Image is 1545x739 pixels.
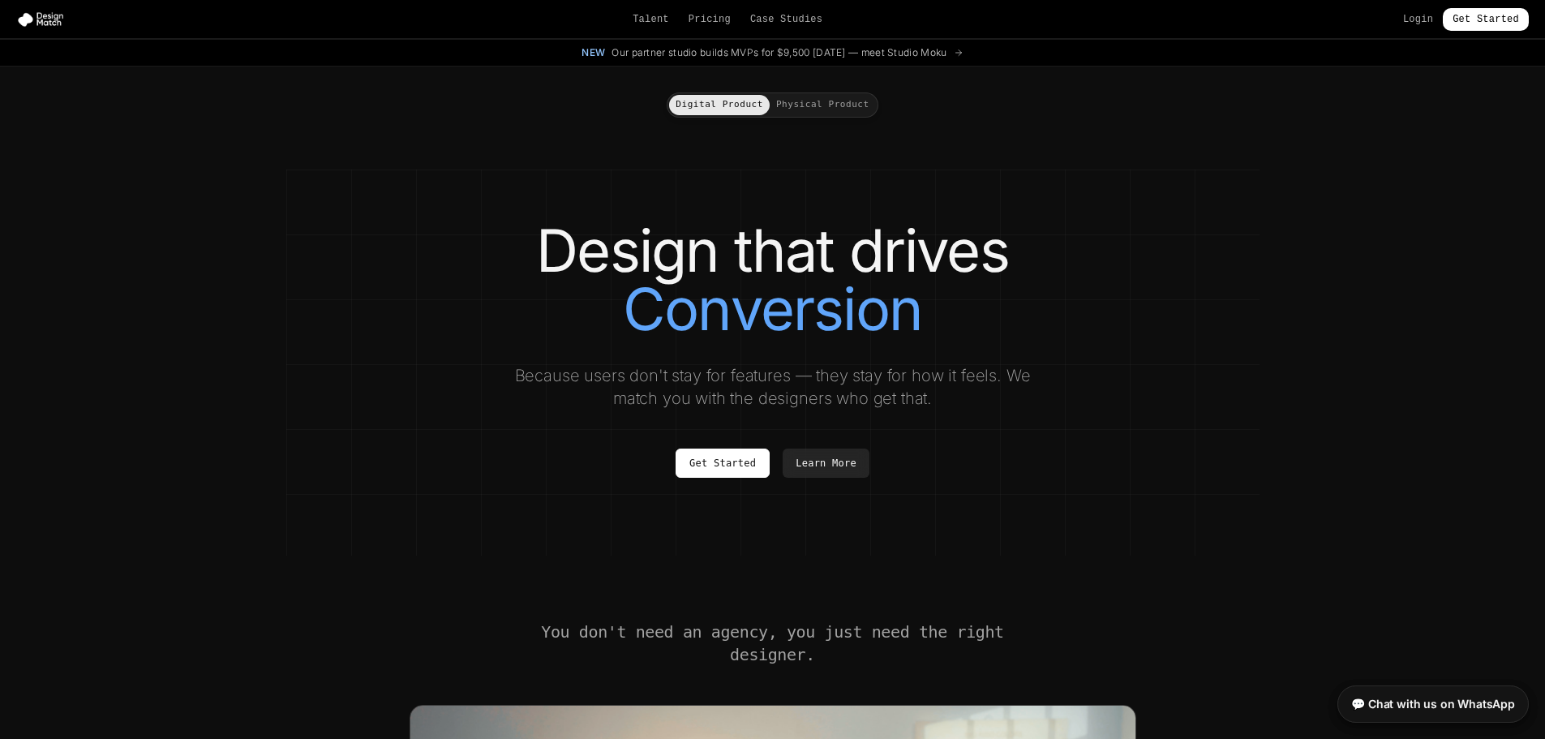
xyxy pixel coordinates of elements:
a: Pricing [689,13,731,26]
a: Login [1403,13,1433,26]
a: Talent [633,13,669,26]
a: 💬 Chat with us on WhatsApp [1337,685,1529,723]
span: Conversion [623,280,922,338]
button: Physical Product [770,95,876,115]
img: Design Match [16,11,71,28]
a: Get Started [1443,8,1529,31]
a: Learn More [783,449,869,478]
h2: You don't need an agency, you just need the right designer. [539,621,1006,666]
h1: Design that drives [319,221,1227,338]
span: Our partner studio builds MVPs for $9,500 [DATE] — meet Studio Moku [612,46,946,59]
span: New [582,46,605,59]
a: Case Studies [750,13,822,26]
p: Because users don't stay for features — they stay for how it feels. We match you with the designe... [500,364,1045,410]
a: Get Started [676,449,770,478]
button: Digital Product [669,95,770,115]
